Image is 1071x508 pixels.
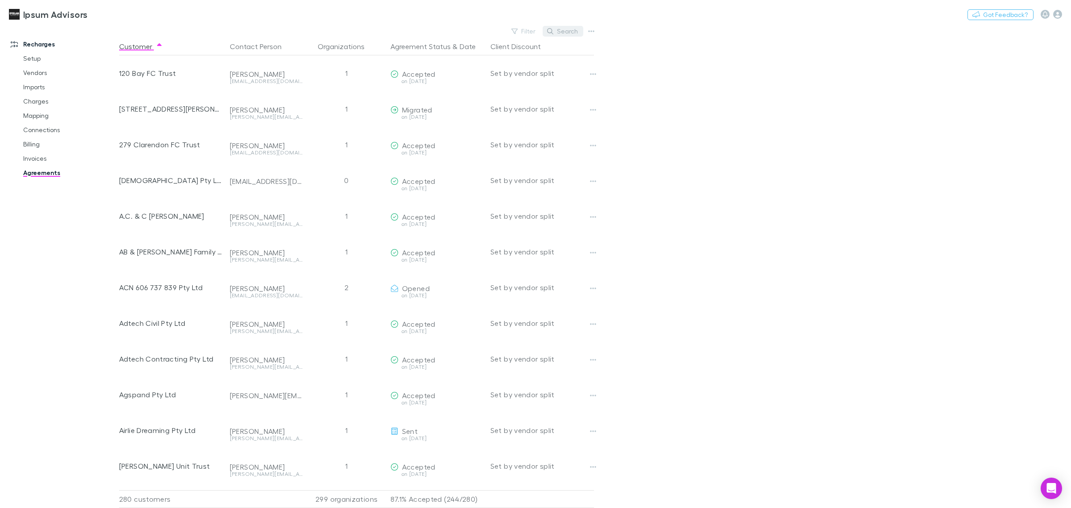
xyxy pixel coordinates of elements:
[14,80,126,94] a: Imports
[230,364,303,370] div: [PERSON_NAME][EMAIL_ADDRESS][PERSON_NAME][DOMAIN_NAME]
[119,490,226,508] div: 280 customers
[390,186,483,191] div: on [DATE]
[307,305,387,341] div: 1
[402,320,436,328] span: Accepted
[230,141,303,150] div: [PERSON_NAME]
[490,162,594,198] div: Set by vendor split
[230,248,303,257] div: [PERSON_NAME]
[390,436,483,441] div: on [DATE]
[390,37,483,55] div: &
[119,162,223,198] div: [DEMOGRAPHIC_DATA] Pty Ltd
[230,150,303,155] div: [EMAIL_ADDRESS][DOMAIN_NAME]
[307,490,387,508] div: 299 organizations
[307,448,387,484] div: 1
[402,391,436,400] span: Accepted
[119,37,163,55] button: Customer
[390,257,483,262] div: on [DATE]
[402,248,436,257] span: Accepted
[119,127,223,162] div: 279 Clarendon FC Trust
[2,37,126,51] a: Recharges
[490,198,594,234] div: Set by vendor split
[402,177,436,185] span: Accepted
[230,70,303,79] div: [PERSON_NAME]
[307,55,387,91] div: 1
[14,51,126,66] a: Setup
[230,37,292,55] button: Contact Person
[490,341,594,377] div: Set by vendor split
[307,162,387,198] div: 0
[390,364,483,370] div: on [DATE]
[230,177,303,186] div: [EMAIL_ADDRESS][DOMAIN_NAME]
[402,141,436,150] span: Accepted
[490,412,594,448] div: Set by vendor split
[119,412,223,448] div: Airlie Dreaming Pty Ltd
[119,91,223,127] div: [STREET_ADDRESS][PERSON_NAME] Developments Pty Ltd
[402,105,432,114] span: Migrated
[1041,478,1062,499] div: Open Intercom Messenger
[490,305,594,341] div: Set by vendor split
[307,377,387,412] div: 1
[402,212,436,221] span: Accepted
[307,412,387,448] div: 1
[390,400,483,405] div: on [DATE]
[230,471,303,477] div: [PERSON_NAME][EMAIL_ADDRESS][DOMAIN_NAME]
[230,221,303,227] div: [PERSON_NAME][EMAIL_ADDRESS][PERSON_NAME][DOMAIN_NAME]
[490,91,594,127] div: Set by vendor split
[390,293,483,298] div: on [DATE]
[230,329,303,334] div: [PERSON_NAME][EMAIL_ADDRESS][PERSON_NAME][DOMAIN_NAME]
[307,234,387,270] div: 1
[14,123,126,137] a: Connections
[307,198,387,234] div: 1
[230,436,303,441] div: [PERSON_NAME][EMAIL_ADDRESS][DOMAIN_NAME]
[230,462,303,471] div: [PERSON_NAME]
[14,137,126,151] a: Billing
[490,55,594,91] div: Set by vendor split
[230,257,303,262] div: [PERSON_NAME][EMAIL_ADDRESS][DOMAIN_NAME]
[230,79,303,84] div: [EMAIL_ADDRESS][DOMAIN_NAME]
[390,79,483,84] div: on [DATE]
[402,427,418,435] span: Sent
[402,284,430,292] span: Opened
[119,55,223,91] div: 120 Bay FC Trust
[230,427,303,436] div: [PERSON_NAME]
[543,26,583,37] button: Search
[460,37,476,55] button: Date
[9,9,20,20] img: Ipsum Advisors's Logo
[390,491,483,508] p: 87.1% Accepted (244/280)
[307,270,387,305] div: 2
[14,108,126,123] a: Mapping
[507,26,541,37] button: Filter
[318,37,375,55] button: Organizations
[402,70,436,78] span: Accepted
[14,151,126,166] a: Invoices
[4,4,93,25] a: Ipsum Advisors
[402,462,436,471] span: Accepted
[390,329,483,334] div: on [DATE]
[402,355,436,364] span: Accepted
[119,270,223,305] div: ACN 606 737 839 Pty Ltd
[390,114,483,120] div: on [DATE]
[230,114,303,120] div: [PERSON_NAME][EMAIL_ADDRESS][PERSON_NAME][DOMAIN_NAME]
[490,270,594,305] div: Set by vendor split
[230,105,303,114] div: [PERSON_NAME]
[490,37,552,55] button: Client Discount
[307,127,387,162] div: 1
[14,66,126,80] a: Vendors
[230,320,303,329] div: [PERSON_NAME]
[490,234,594,270] div: Set by vendor split
[119,448,223,484] div: [PERSON_NAME] Unit Trust
[390,150,483,155] div: on [DATE]
[307,341,387,377] div: 1
[967,9,1034,20] button: Got Feedback?
[390,37,451,55] button: Agreement Status
[230,391,303,400] div: [PERSON_NAME][EMAIL_ADDRESS][DOMAIN_NAME]
[490,448,594,484] div: Set by vendor split
[230,355,303,364] div: [PERSON_NAME]
[119,341,223,377] div: Adtech Contracting Pty Ltd
[490,377,594,412] div: Set by vendor split
[230,284,303,293] div: [PERSON_NAME]
[490,127,594,162] div: Set by vendor split
[119,198,223,234] div: A.C. & C [PERSON_NAME]
[119,305,223,341] div: Adtech Civil Pty Ltd
[14,166,126,180] a: Agreements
